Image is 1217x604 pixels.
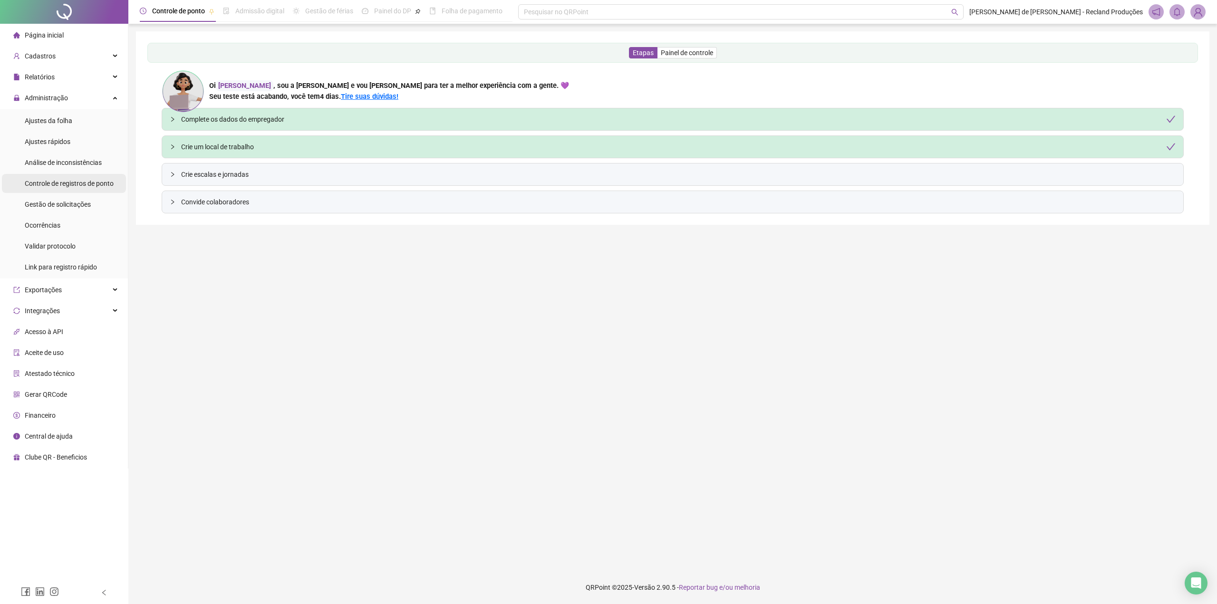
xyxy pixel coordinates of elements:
[25,94,68,102] span: Administração
[1166,142,1176,152] span: check
[181,197,1176,207] span: Convide colaboradores
[25,159,102,166] span: Análise de inconsistências
[634,584,655,591] span: Versão
[25,328,63,336] span: Acesso à API
[216,80,273,91] div: [PERSON_NAME]
[13,74,20,80] span: file
[341,92,398,101] a: Tire suas dúvidas!
[442,7,502,15] span: Folha de pagamento
[162,163,1183,185] div: Crie escalas e jornadas
[223,8,230,14] span: file-done
[679,584,760,591] span: Reportar bug e/ou melhoria
[140,8,146,14] span: clock-circle
[162,70,204,113] img: ana-icon.cad42e3e8b8746aecfa2.png
[13,328,20,335] span: api
[1185,572,1207,594] div: Open Intercom Messenger
[1173,8,1181,16] span: bell
[181,114,1176,125] div: Complete os dados do empregador
[21,587,30,596] span: facebook
[13,53,20,59] span: user-add
[13,307,20,314] span: sync
[25,31,64,39] span: Página inicial
[209,92,320,101] span: Seu teste está acabando, você tem
[170,144,175,150] span: collapsed
[25,263,97,271] span: Link para registro rápido
[209,9,214,14] span: pushpin
[951,9,958,16] span: search
[661,49,713,57] span: Painel de controle
[25,73,55,81] span: Relatórios
[429,8,436,14] span: book
[969,7,1143,17] span: [PERSON_NAME] de [PERSON_NAME] - Recland Produções
[320,92,339,101] span: 4
[181,142,1176,152] div: Crie um local de trabalho
[293,8,299,14] span: sun
[13,412,20,419] span: dollar
[13,287,20,293] span: export
[13,391,20,398] span: qrcode
[162,136,1183,158] div: Crie um local de trabalhocheck
[25,349,64,356] span: Aceite de uso
[25,138,70,145] span: Ajustes rápidos
[13,32,20,38] span: home
[235,7,284,15] span: Admissão digital
[25,370,75,377] span: Atestado técnico
[633,49,654,57] span: Etapas
[170,172,175,177] span: collapsed
[25,52,56,60] span: Cadastros
[25,201,91,208] span: Gestão de solicitações
[13,349,20,356] span: audit
[25,453,87,461] span: Clube QR - Beneficios
[209,91,569,102] div: .
[181,169,1176,180] span: Crie escalas e jornadas
[25,286,62,294] span: Exportações
[209,80,569,91] div: Oi , sou a [PERSON_NAME] e vou [PERSON_NAME] para ter a melhor experiência com a gente. 💜
[25,412,56,419] span: Financeiro
[415,9,421,14] span: pushpin
[13,370,20,377] span: solution
[162,108,1183,130] div: Complete os dados do empregadorcheck
[326,92,339,101] span: dias
[152,7,205,15] span: Controle de ponto
[128,571,1217,604] footer: QRPoint © 2025 - 2.90.5 -
[305,7,353,15] span: Gestão de férias
[1152,8,1160,16] span: notification
[25,391,67,398] span: Gerar QRCode
[13,454,20,460] span: gift
[25,117,72,125] span: Ajustes da folha
[49,587,59,596] span: instagram
[25,432,73,440] span: Central de ajuda
[35,587,45,596] span: linkedin
[13,95,20,101] span: lock
[101,589,107,596] span: left
[13,433,20,440] span: info-circle
[162,191,1183,213] div: Convide colaboradores
[25,221,60,229] span: Ocorrências
[25,242,76,250] span: Validar protocolo
[1191,5,1205,19] img: 94347
[374,7,411,15] span: Painel do DP
[362,8,368,14] span: dashboard
[1166,115,1176,124] span: check
[25,180,114,187] span: Controle de registros de ponto
[25,307,60,315] span: Integrações
[170,199,175,205] span: collapsed
[170,116,175,122] span: collapsed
